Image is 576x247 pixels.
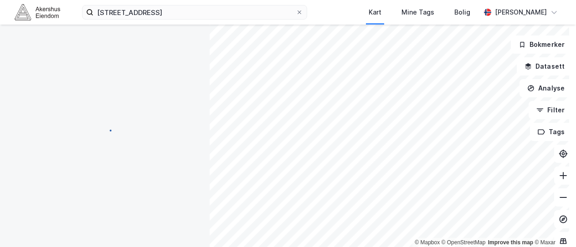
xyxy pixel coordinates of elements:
input: Søk på adresse, matrikkel, gårdeiere, leietakere eller personer [93,5,296,19]
img: spinner.a6d8c91a73a9ac5275cf975e30b51cfb.svg [98,123,112,138]
button: Bokmerker [511,35,572,54]
div: Bolig [454,7,470,18]
div: [PERSON_NAME] [495,7,547,18]
div: Mine Tags [401,7,434,18]
div: Kontrollprogram for chat [530,203,576,247]
a: Improve this map [488,239,533,246]
button: Tags [530,123,572,141]
a: OpenStreetMap [442,239,486,246]
div: Kart [369,7,381,18]
img: akershus-eiendom-logo.9091f326c980b4bce74ccdd9f866810c.svg [15,4,60,20]
button: Filter [529,101,572,119]
a: Mapbox [415,239,440,246]
button: Datasett [517,57,572,76]
button: Analyse [519,79,572,97]
iframe: Chat Widget [530,203,576,247]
